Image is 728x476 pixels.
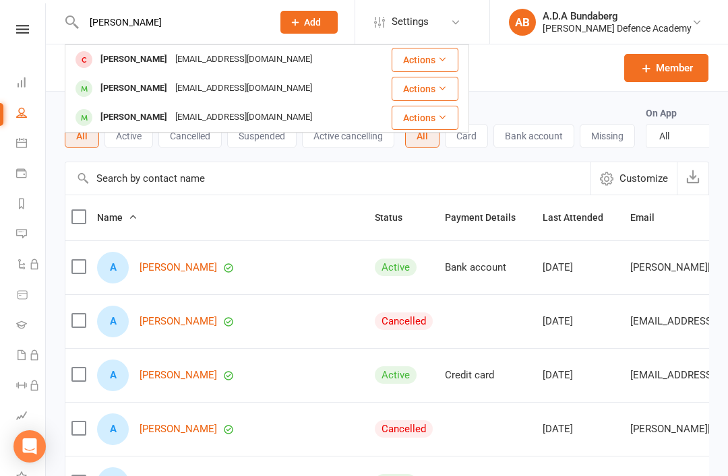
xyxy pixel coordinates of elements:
button: Suspended [227,124,297,148]
button: Bank account [493,124,574,148]
div: Aiden [97,252,129,283]
button: Customize [590,162,677,195]
a: [PERSON_NAME] [140,316,217,327]
button: Status [375,209,417,226]
button: All [65,124,99,148]
div: [PERSON_NAME] [96,108,171,127]
span: Name [97,212,138,223]
button: All [405,124,439,148]
div: A.D.A Bundaberg [543,10,692,22]
div: [DATE] [543,316,618,327]
button: Payment Details [445,209,530,226]
a: People [16,99,47,129]
span: Add [304,17,321,28]
div: Cancelled [375,420,433,438]
div: Bank account [445,262,530,273]
button: Add [280,11,338,34]
button: Cancelled [158,124,222,148]
a: Member [624,54,708,82]
span: Email [630,212,669,223]
div: Active [375,366,417,384]
div: [EMAIL_ADDRESS][DOMAIN_NAME] [171,108,316,127]
a: [PERSON_NAME] [140,262,217,273]
div: Cancelled [375,312,433,330]
button: Name [97,209,138,226]
span: Payment Details [445,212,530,223]
button: Missing [580,124,635,148]
div: Open Intercom Messenger [13,430,46,463]
input: Search by contact name [65,162,590,195]
div: Aleeia [97,306,129,337]
div: Active [375,259,417,276]
a: Product Sales [16,281,47,311]
span: Settings [392,7,429,37]
label: On App [646,108,677,118]
button: Active cancelling [302,124,394,148]
div: [EMAIL_ADDRESS][DOMAIN_NAME] [171,50,316,69]
button: Active [104,124,153,148]
button: Actions [392,106,458,130]
a: Dashboard [16,69,47,99]
button: Last Attended [543,209,618,226]
a: Payments [16,160,47,190]
div: Alex [97,360,129,391]
a: [PERSON_NAME] [140,423,217,435]
a: Reports [16,190,47,220]
span: Status [375,212,417,223]
a: Assessments [16,402,47,432]
div: [DATE] [543,423,618,435]
button: Actions [392,48,458,72]
div: [DATE] [543,262,618,273]
div: [PERSON_NAME] Defence Academy [543,22,692,34]
a: Calendar [16,129,47,160]
div: AB [509,9,536,36]
button: Email [630,209,669,226]
button: Card [445,124,488,148]
div: [PERSON_NAME] [96,79,171,98]
div: [PERSON_NAME] [96,50,171,69]
input: Search... [80,13,263,32]
span: Member [656,60,693,76]
div: [DATE] [543,370,618,381]
div: Alexander [97,413,129,445]
span: Customize [619,170,668,186]
a: [PERSON_NAME] [140,370,217,381]
button: Actions [392,77,458,101]
span: Last Attended [543,212,618,223]
div: Credit card [445,370,530,381]
div: [EMAIL_ADDRESS][DOMAIN_NAME] [171,79,316,98]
